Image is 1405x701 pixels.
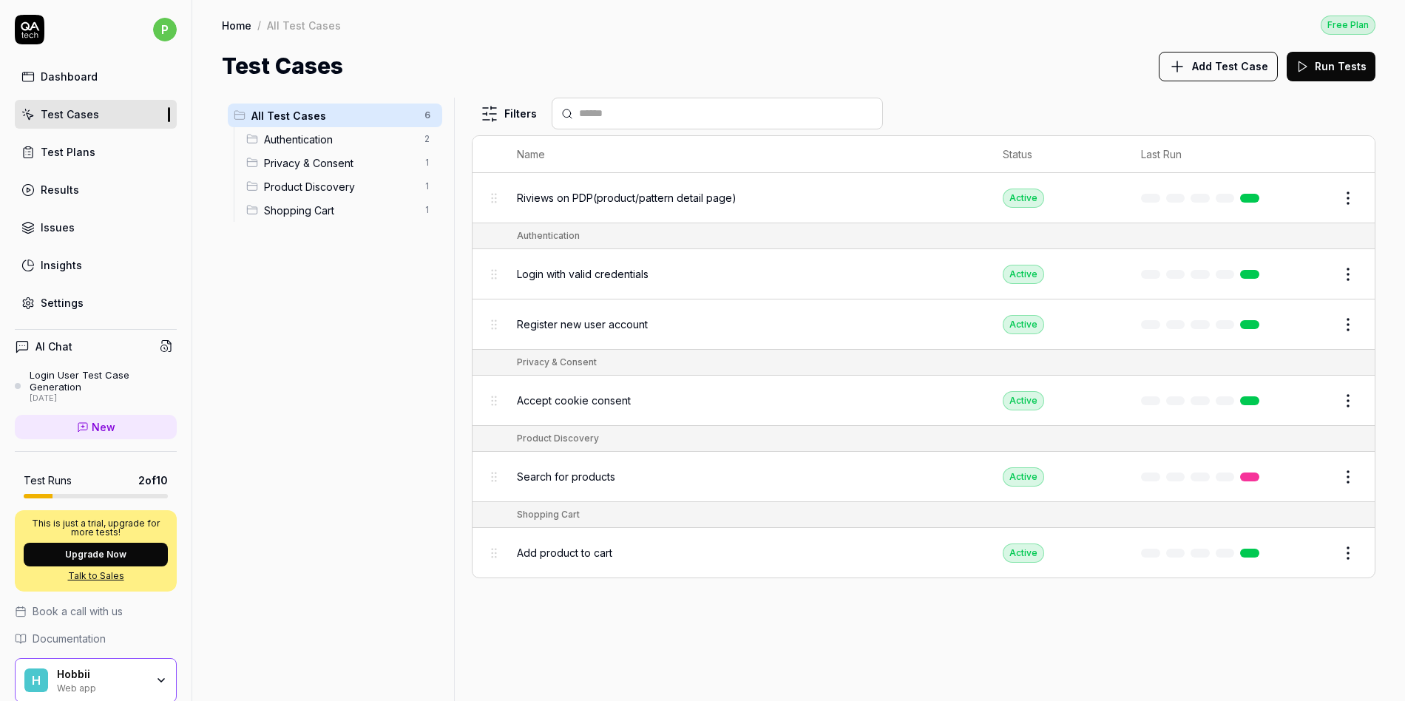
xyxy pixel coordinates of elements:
[264,132,416,147] span: Authentication
[473,452,1375,502] tr: Search for productsActive
[257,18,261,33] div: /
[33,631,106,646] span: Documentation
[419,106,436,124] span: 6
[1287,52,1375,81] button: Run Tests
[517,508,580,521] div: Shopping Cart
[41,69,98,84] div: Dashboard
[24,668,48,692] span: H
[41,220,75,235] div: Issues
[153,18,177,41] span: p
[41,106,99,122] div: Test Cases
[517,432,599,445] div: Product Discovery
[41,257,82,273] div: Insights
[138,473,168,488] span: 2 of 10
[15,251,177,280] a: Insights
[517,545,612,561] span: Add product to cart
[24,474,72,487] h5: Test Runs
[15,100,177,129] a: Test Cases
[41,182,79,197] div: Results
[419,201,436,219] span: 1
[57,668,146,681] div: Hobbii
[1003,315,1044,334] div: Active
[473,528,1375,578] tr: Add product to cartActive
[1126,136,1280,173] th: Last Run
[264,203,416,218] span: Shopping Cart
[988,136,1126,173] th: Status
[267,18,341,33] div: All Test Cases
[15,415,177,439] a: New
[1192,58,1268,74] span: Add Test Case
[502,136,988,173] th: Name
[35,339,72,354] h4: AI Chat
[1321,16,1375,35] div: Free Plan
[240,198,442,222] div: Drag to reorderShopping Cart1
[1003,189,1044,208] div: Active
[240,127,442,151] div: Drag to reorderAuthentication2
[517,393,631,408] span: Accept cookie consent
[517,266,649,282] span: Login with valid credentials
[419,130,436,148] span: 2
[517,356,597,369] div: Privacy & Consent
[30,369,177,393] div: Login User Test Case Generation
[41,295,84,311] div: Settings
[517,190,737,206] span: Riviews on PDP(product/pattern detail page)
[15,603,177,619] a: Book a call with us
[222,50,343,83] h1: Test Cases
[33,603,123,619] span: Book a call with us
[517,229,580,243] div: Authentication
[1003,543,1044,563] div: Active
[240,151,442,175] div: Drag to reorderPrivacy & Consent1
[1003,391,1044,410] div: Active
[473,249,1375,299] tr: Login with valid credentialsActive
[251,108,416,123] span: All Test Cases
[472,99,546,129] button: Filters
[92,419,115,435] span: New
[240,175,442,198] div: Drag to reorderProduct Discovery1
[153,15,177,44] button: p
[1159,52,1278,81] button: Add Test Case
[473,376,1375,426] tr: Accept cookie consentActive
[15,62,177,91] a: Dashboard
[473,173,1375,223] tr: Riviews on PDP(product/pattern detail page)Active
[473,299,1375,350] tr: Register new user accountActive
[24,543,168,566] button: Upgrade Now
[15,631,177,646] a: Documentation
[1321,15,1375,35] button: Free Plan
[264,155,416,171] span: Privacy & Consent
[419,154,436,172] span: 1
[15,288,177,317] a: Settings
[517,316,648,332] span: Register new user account
[1003,467,1044,487] div: Active
[41,144,95,160] div: Test Plans
[1003,265,1044,284] div: Active
[24,519,168,537] p: This is just a trial, upgrade for more tests!
[222,18,251,33] a: Home
[15,175,177,204] a: Results
[15,138,177,166] a: Test Plans
[517,469,615,484] span: Search for products
[57,681,146,693] div: Web app
[30,393,177,404] div: [DATE]
[15,369,177,403] a: Login User Test Case Generation[DATE]
[15,213,177,242] a: Issues
[419,177,436,195] span: 1
[24,569,168,583] a: Talk to Sales
[264,179,416,194] span: Product Discovery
